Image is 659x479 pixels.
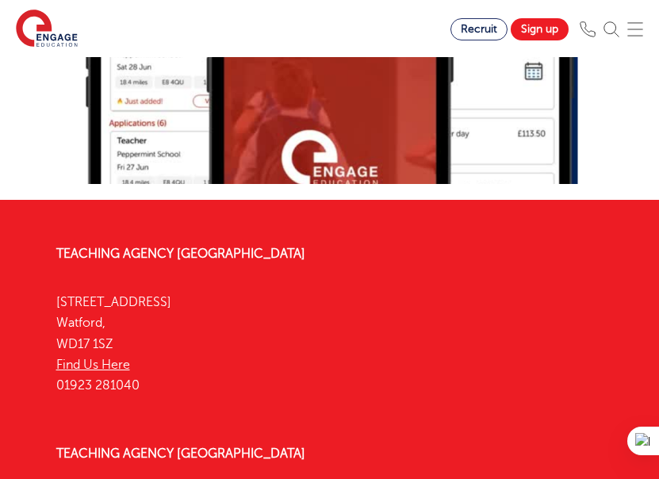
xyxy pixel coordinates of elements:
a: Teaching Agency [GEOGRAPHIC_DATA] [56,247,305,261]
img: Engage Education [16,10,78,49]
img: Phone [580,21,596,37]
a: Sign up [511,18,569,40]
img: Mobile Menu [627,21,643,37]
a: Teaching Agency [GEOGRAPHIC_DATA] [56,446,305,461]
a: Recruit [450,18,508,40]
a: Find Us Here [56,358,130,372]
p: [STREET_ADDRESS] Watford, WD17 1SZ 01923 281040 [56,292,603,396]
span: Recruit [461,23,497,35]
img: Search [603,21,619,37]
